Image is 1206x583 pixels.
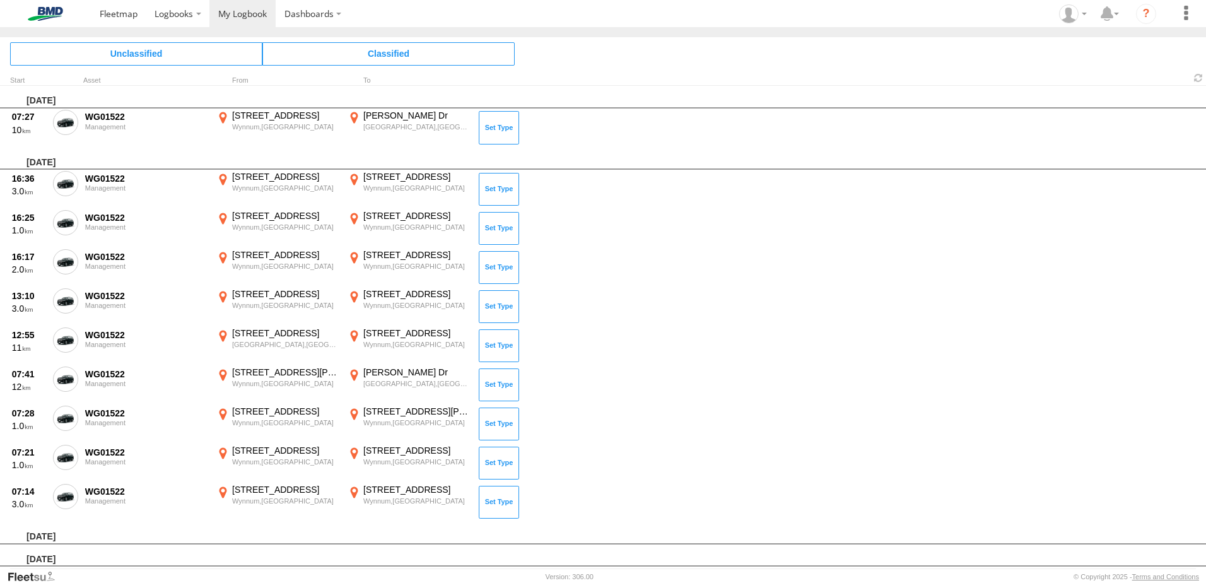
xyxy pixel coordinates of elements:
div: 1.0 [12,420,46,432]
label: Click to View Event Location [346,367,472,403]
div: WG01522 [85,212,208,223]
div: WG01522 [85,447,208,458]
label: Click to View Event Location [346,327,472,364]
div: Wynnum,[GEOGRAPHIC_DATA] [363,262,470,271]
a: Visit our Website [7,570,65,583]
div: Click to Sort [10,78,48,84]
div: Wynnum,[GEOGRAPHIC_DATA] [363,184,470,192]
div: WG01522 [85,408,208,419]
div: [STREET_ADDRESS] [232,445,339,456]
div: [STREET_ADDRESS] [232,288,339,300]
label: Click to View Event Location [346,171,472,208]
div: Wynnum,[GEOGRAPHIC_DATA] [232,497,339,505]
div: WG01522 [85,251,208,262]
label: Click to View Event Location [346,484,472,521]
div: Management [85,497,208,505]
div: Management [85,341,208,348]
div: 16:17 [12,251,46,262]
label: Click to View Event Location [214,110,341,146]
label: Click to View Event Location [214,327,341,364]
label: Click to View Event Location [346,445,472,481]
div: Wynnum,[GEOGRAPHIC_DATA] [232,457,339,466]
div: Management [85,302,208,309]
div: Wynnum,[GEOGRAPHIC_DATA] [232,223,339,232]
div: Wynnum,[GEOGRAPHIC_DATA] [232,262,339,271]
label: Click to View Event Location [214,210,341,247]
div: [STREET_ADDRESS] [363,249,470,261]
i: ? [1136,4,1156,24]
div: [STREET_ADDRESS] [232,171,339,182]
div: [PERSON_NAME] Dr [363,367,470,378]
label: Click to View Event Location [346,406,472,442]
div: Management [85,262,208,270]
button: Click to Set [479,408,519,440]
label: Click to View Event Location [346,288,472,325]
button: Click to Set [479,290,519,323]
div: [STREET_ADDRESS] [363,327,470,339]
div: Wynnum,[GEOGRAPHIC_DATA] [232,122,339,131]
div: WG01522 [85,111,208,122]
div: Wynnum,[GEOGRAPHIC_DATA] [232,379,339,388]
a: Terms and Conditions [1132,573,1199,580]
label: Click to View Event Location [214,249,341,286]
label: Click to View Event Location [346,249,472,286]
div: Wynnum,[GEOGRAPHIC_DATA] [363,457,470,466]
div: [STREET_ADDRESS] [363,210,470,221]
div: From [214,78,341,84]
button: Click to Set [479,368,519,401]
div: [GEOGRAPHIC_DATA],[GEOGRAPHIC_DATA] [232,340,339,349]
div: [STREET_ADDRESS][PERSON_NAME] [232,367,339,378]
div: 07:14 [12,486,46,497]
div: [STREET_ADDRESS] [363,171,470,182]
div: Management [85,419,208,427]
div: 3.0 [12,185,46,197]
div: WG01522 [85,290,208,302]
div: WG01522 [85,368,208,380]
label: Click to View Event Location [214,367,341,403]
div: [STREET_ADDRESS] [232,110,339,121]
div: 16:36 [12,173,46,184]
div: WG01522 [85,329,208,341]
div: [STREET_ADDRESS] [232,249,339,261]
div: Version: 306.00 [546,573,594,580]
button: Click to Set [479,251,519,284]
div: © Copyright 2025 - [1074,573,1199,580]
img: bmd-logo.svg [13,7,78,21]
label: Click to View Event Location [346,210,472,247]
span: Click to view Unclassified Trips [10,42,262,65]
div: 3.0 [12,498,46,510]
div: [GEOGRAPHIC_DATA],[GEOGRAPHIC_DATA] [363,379,470,388]
span: Refresh [1191,72,1206,84]
div: 2.0 [12,264,46,275]
div: [STREET_ADDRESS][PERSON_NAME] [363,406,470,417]
div: WG01522 [85,173,208,184]
div: Wynnum,[GEOGRAPHIC_DATA] [232,418,339,427]
div: 07:28 [12,408,46,419]
div: 07:41 [12,368,46,380]
label: Click to View Event Location [346,110,472,146]
span: Click to view Classified Trips [262,42,515,65]
button: Click to Set [479,329,519,362]
div: [STREET_ADDRESS] [232,406,339,417]
div: 1.0 [12,459,46,471]
div: Wynnum,[GEOGRAPHIC_DATA] [232,301,339,310]
div: WG01522 [85,486,208,497]
div: Management [85,123,208,131]
div: [STREET_ADDRESS] [232,327,339,339]
label: Click to View Event Location [214,484,341,521]
div: Asset [83,78,209,84]
div: Wynnum,[GEOGRAPHIC_DATA] [232,184,339,192]
div: [STREET_ADDRESS] [363,445,470,456]
div: 3.0 [12,303,46,314]
div: [GEOGRAPHIC_DATA],[GEOGRAPHIC_DATA] [363,122,470,131]
div: [PERSON_NAME] Dr [363,110,470,121]
div: 1.0 [12,225,46,236]
div: 16:25 [12,212,46,223]
div: [STREET_ADDRESS] [363,288,470,300]
div: Wynnum,[GEOGRAPHIC_DATA] [363,340,470,349]
div: [STREET_ADDRESS] [363,484,470,495]
div: Management [85,380,208,387]
div: 11 [12,342,46,353]
button: Click to Set [479,486,519,519]
div: 12:55 [12,329,46,341]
